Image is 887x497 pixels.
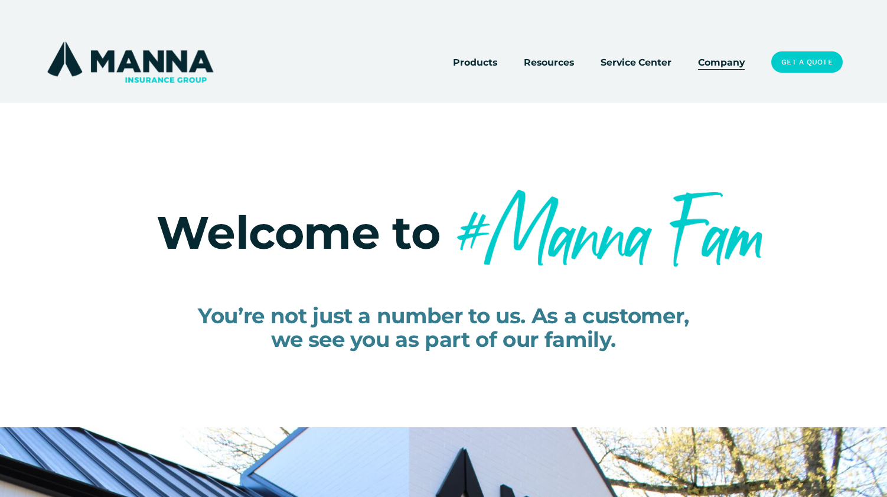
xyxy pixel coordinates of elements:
span: Welcome to [156,204,440,260]
img: Manna Insurance Group [44,39,216,85]
a: Company [698,54,745,70]
span: Products [453,55,497,70]
span: You’re not just a number to us. As a customer, we see you as part of our family. [198,303,689,353]
a: folder dropdown [524,54,574,70]
a: Get a Quote [771,51,843,73]
span: Resources [524,55,574,70]
a: Service Center [601,54,671,70]
a: folder dropdown [453,54,497,70]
